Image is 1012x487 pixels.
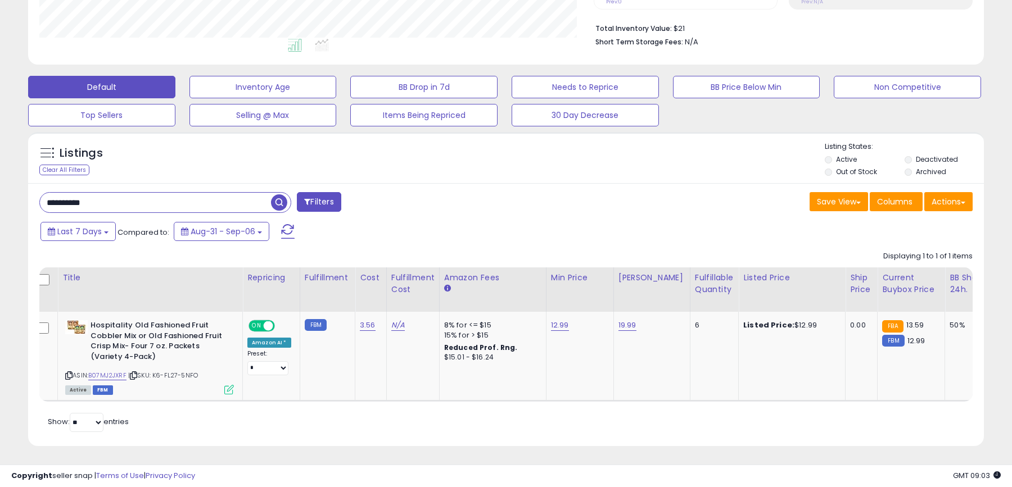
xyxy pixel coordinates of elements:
div: 15% for > $15 [444,330,537,340]
label: Out of Stock [836,167,877,176]
label: Active [836,154,857,164]
div: Fulfillable Quantity [695,272,734,295]
button: Items Being Repriced [350,104,498,126]
div: seller snap | | [11,471,195,481]
button: Filters [297,192,341,212]
div: Ship Price [850,272,873,295]
span: Aug-31 - Sep-06 [191,226,255,237]
a: N/A [391,320,405,331]
h5: Listings [60,145,103,161]
span: 2025-09-15 09:03 GMT [953,470,1001,481]
button: Selling @ Max [189,104,337,126]
div: [PERSON_NAME] [618,272,685,284]
span: OFF [273,321,291,331]
button: Save View [810,192,868,211]
button: Inventory Age [189,76,337,98]
button: Top Sellers [28,104,175,126]
a: 19.99 [618,320,636,331]
div: 8% for <= $15 [444,320,537,330]
b: Listed Price: [743,320,794,330]
div: $12.99 [743,320,837,330]
span: Compared to: [118,227,169,238]
button: BB Drop in 7d [350,76,498,98]
b: Total Inventory Value: [595,24,672,33]
small: FBA [882,320,903,333]
a: 12.99 [551,320,569,331]
b: Reduced Prof. Rng. [444,343,518,352]
small: FBM [305,319,327,331]
div: Amazon Fees [444,272,541,284]
button: Default [28,76,175,98]
button: BB Price Below Min [673,76,820,98]
div: 50% [950,320,987,330]
span: | SKU: K6-FL27-5NFO [128,371,198,380]
button: Actions [924,192,973,211]
span: Show: entries [48,416,129,427]
div: Preset: [247,350,291,375]
span: 12.99 [907,335,925,346]
b: Short Term Storage Fees: [595,37,683,47]
button: Columns [870,192,923,211]
span: 13.59 [906,320,924,330]
button: Non Competitive [834,76,981,98]
div: Fulfillment Cost [391,272,435,295]
div: Title [62,272,238,284]
span: FBM [93,385,113,395]
strong: Copyright [11,470,52,481]
a: 3.56 [360,320,376,331]
img: 51JsEIp8SbL._SL40_.jpg [65,320,88,334]
b: Hospitality Old Fashioned Fruit Cobbler Mix or Old Fashioned Fruit Crisp Mix- Four 7 oz. Packets ... [91,320,227,365]
span: N/A [685,37,698,47]
button: Needs to Reprice [512,76,659,98]
div: Repricing [247,272,295,284]
span: All listings currently available for purchase on Amazon [65,385,91,395]
p: Listing States: [825,142,983,152]
span: Last 7 Days [57,226,102,237]
div: Clear All Filters [39,165,89,175]
div: ASIN: [65,320,234,393]
a: Terms of Use [96,470,144,481]
span: Columns [877,196,912,207]
div: Displaying 1 to 1 of 1 items [883,251,973,262]
div: $15.01 - $16.24 [444,353,537,362]
div: Min Price [551,272,609,284]
small: Amazon Fees. [444,284,451,294]
div: Current Buybox Price [882,272,940,295]
div: Fulfillment [305,272,350,284]
div: 6 [695,320,730,330]
div: BB Share 24h. [950,272,991,295]
div: 0.00 [850,320,869,330]
button: Aug-31 - Sep-06 [174,222,269,241]
li: $21 [595,21,964,34]
label: Archived [916,167,946,176]
div: Cost [360,272,382,284]
div: Listed Price [743,272,841,284]
button: Last 7 Days [40,222,116,241]
span: ON [250,321,264,331]
a: B07MJ2JXRF [88,371,126,380]
button: 30 Day Decrease [512,104,659,126]
a: Privacy Policy [146,470,195,481]
div: Amazon AI * [247,338,291,348]
label: Deactivated [916,154,958,164]
small: FBM [882,335,904,347]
